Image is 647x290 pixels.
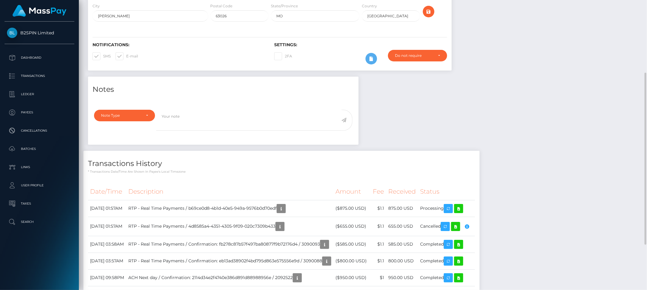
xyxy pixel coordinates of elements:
td: $1 [371,269,386,286]
td: ($800.00 USD) [333,253,371,269]
td: 655.00 USD [386,217,418,236]
td: [DATE] 03:57AM [88,253,126,269]
td: Cancelled [418,217,475,236]
td: ($585.00 USD) [333,236,371,253]
h4: Transactions History [88,158,475,169]
h6: Settings: [274,42,447,47]
td: RTP - Real Time Payments / 4d8585a4-4351-4305-9f09-020c7309b433 [126,217,333,236]
td: Completed [418,253,475,269]
td: Completed [418,269,475,286]
td: $1.1 [371,253,386,269]
th: Date/Time [88,183,126,200]
a: Taxes [5,196,74,211]
p: Payees [7,108,72,117]
label: E-mail [116,52,138,60]
h4: Notes [93,84,354,95]
td: $1.1 [371,236,386,253]
img: MassPay Logo [12,5,66,17]
td: ($655.00 USD) [333,217,371,236]
td: $1.1 [371,200,386,217]
p: * Transactions date/time are shown in payee's local timezone [88,169,475,174]
a: User Profile [5,178,74,193]
td: RTP - Real Time Payments / Confirmation: eb13ad38902f4bd795d863e575556e9d / 3090088 [126,253,333,269]
td: RTP - Real Time Payments / Confirmation: fb278c87b57f497ba80877f9b72176d4 / 3090093 [126,236,333,253]
div: Do not require [395,53,433,58]
td: ($875.00 USD) [333,200,371,217]
p: Search [7,217,72,226]
h6: Notifications: [93,42,265,47]
th: Amount [333,183,371,200]
td: [DATE] 01:57AM [88,217,126,236]
a: Ledger [5,87,74,102]
p: Links [7,163,72,172]
p: Cancellations [7,126,72,135]
p: Transactions [7,71,72,81]
label: State/Province [271,3,298,9]
td: 875.00 USD [386,200,418,217]
a: Payees [5,105,74,120]
label: Country [362,3,377,9]
a: Transactions [5,68,74,84]
td: $1.1 [371,217,386,236]
td: 950.00 USD [386,269,418,286]
th: Description [126,183,333,200]
a: Cancellations [5,123,74,138]
p: Taxes [7,199,72,208]
p: User Profile [7,181,72,190]
img: B2SPIN Limited [7,28,17,38]
td: [DATE] 01:57AM [88,200,126,217]
p: Dashboard [7,53,72,62]
td: [DATE] 03:58AM [88,236,126,253]
td: 585.00 USD [386,236,418,253]
th: Received [386,183,418,200]
td: ($950.00 USD) [333,269,371,286]
a: Links [5,160,74,175]
a: Batches [5,141,74,157]
td: Completed [418,236,475,253]
td: 800.00 USD [386,253,418,269]
th: Status [418,183,475,200]
td: ACH Next day / Confirmation: 2114d34e2f4740e386d891d88988956e / 2092522 [126,269,333,286]
th: Fee [371,183,386,200]
span: B2SPIN Limited [5,30,74,36]
a: Dashboard [5,50,74,65]
button: Note Type [94,110,155,121]
td: Processing [418,200,475,217]
p: Batches [7,144,72,154]
td: RTP - Real Time Payments / b69ce0d8-4b1d-40e5-949a-9576b0d70edf [126,200,333,217]
label: 2FA [274,52,292,60]
a: Search [5,214,74,230]
label: SMS [93,52,111,60]
div: Note Type [101,113,141,118]
button: Do not require [388,50,447,61]
label: Postal Code [211,3,233,9]
p: Ledger [7,90,72,99]
td: [DATE] 09:58PM [88,269,126,286]
label: City [93,3,100,9]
